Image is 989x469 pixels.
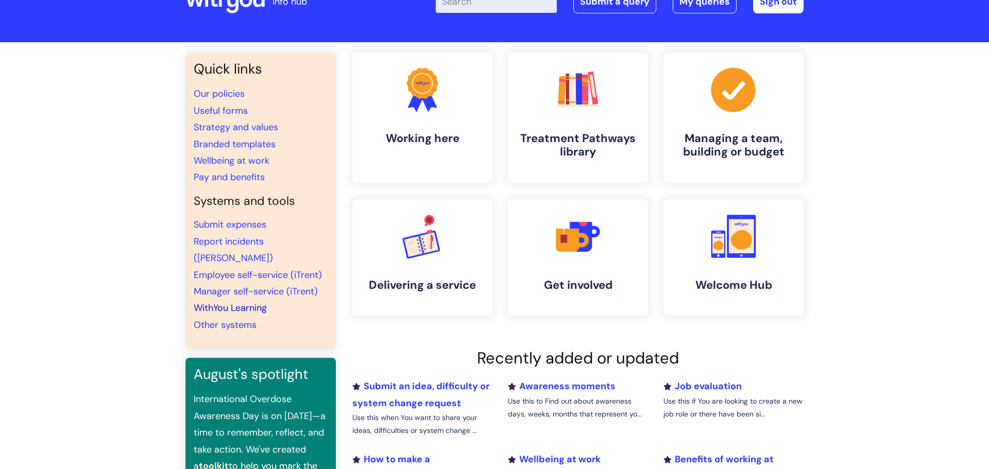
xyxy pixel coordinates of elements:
[663,53,804,183] a: Managing a team, building or budget
[663,380,742,392] a: Job evaluation
[194,302,267,314] a: WithYou Learning
[194,105,248,117] a: Useful forms
[194,171,265,183] a: Pay and benefits
[194,218,266,231] a: Submit expenses
[194,88,245,100] a: Our policies
[194,154,269,167] a: Wellbeing at work
[361,132,484,145] h4: Working here
[663,199,804,316] a: Welcome Hub
[361,279,484,292] h4: Delivering a service
[194,319,257,331] a: Other systems
[194,269,322,281] a: Employee self-service (iTrent)
[508,380,616,392] a: Awareness moments
[672,132,795,159] h4: Managing a team, building or budget
[508,453,601,465] a: Wellbeing at work
[672,279,795,292] h4: Welcome Hub
[352,199,492,316] a: Delivering a service
[352,380,489,409] a: Submit an idea, difficulty or system change request
[352,349,804,368] h2: Recently added or updated
[508,395,648,421] p: Use this to Find out about awareness days, weeks, months that represent yo...
[194,235,273,264] a: Report incidents ([PERSON_NAME])
[508,53,648,183] a: Treatment Pathways library
[194,194,328,209] h4: Systems and tools
[194,285,318,298] a: Manager self-service (iTrent)
[352,53,492,183] a: Working here
[194,61,328,77] h3: Quick links
[352,411,492,437] p: Use this when You want to share your ideas, difficulties or system change ...
[508,199,648,316] a: Get involved
[194,121,278,133] a: Strategy and values
[516,132,640,159] h4: Treatment Pathways library
[516,279,640,292] h4: Get involved
[663,395,804,421] p: Use this if You are looking to create a new job role or there have been si...
[194,366,328,383] h3: August's spotlight
[194,138,276,150] a: Branded templates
